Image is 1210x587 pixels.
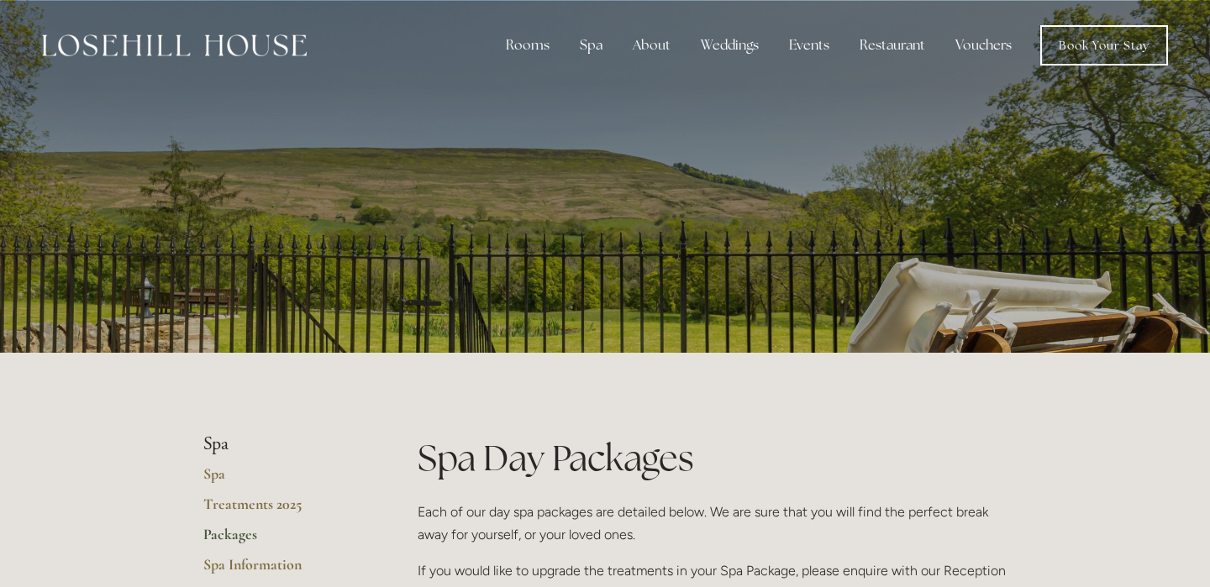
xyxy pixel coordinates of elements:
a: Vouchers [942,29,1025,62]
img: Losehill House [42,34,307,56]
div: Weddings [687,29,772,62]
div: About [619,29,684,62]
h1: Spa Day Packages [418,433,1007,483]
a: Packages [203,525,364,555]
a: Spa Information [203,555,364,585]
a: Treatments 2025 [203,495,364,525]
div: Spa [566,29,616,62]
a: Book Your Stay [1040,25,1168,66]
a: Spa [203,464,364,495]
div: Events [776,29,843,62]
p: Each of our day spa packages are detailed below. We are sure that you will find the perfect break... [418,501,1007,546]
div: Rooms [492,29,563,62]
li: Spa [203,433,364,455]
div: Restaurant [846,29,939,62]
